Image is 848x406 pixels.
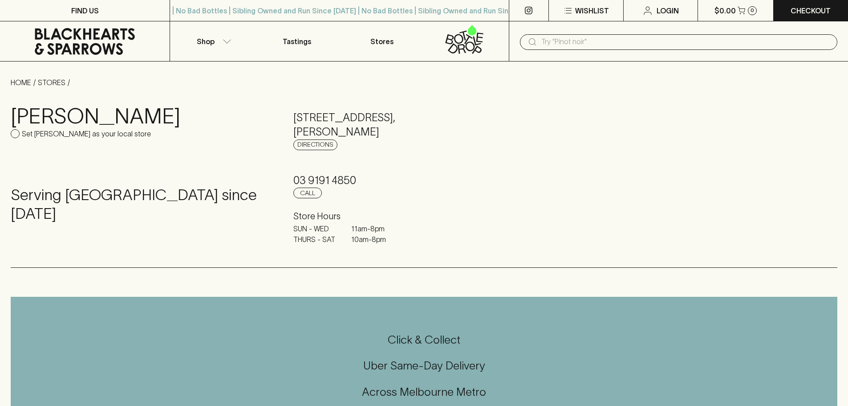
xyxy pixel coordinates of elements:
p: Set [PERSON_NAME] as your local store [22,128,151,139]
p: 0 [751,8,754,13]
p: Login [657,5,679,16]
h5: Across Melbourne Metro [11,385,837,399]
p: 11am - 8pm [351,223,396,234]
p: Tastings [283,36,311,47]
h5: Click & Collect [11,332,837,347]
p: $0.00 [714,5,736,16]
a: STORES [38,78,65,86]
p: THURS - SAT [293,234,338,245]
h3: [PERSON_NAME] [11,103,272,128]
p: Shop [197,36,215,47]
a: Tastings [255,21,339,61]
a: HOME [11,78,31,86]
h5: 03 9191 4850 [293,173,555,188]
p: 10am - 8pm [351,234,396,245]
a: Stores [340,21,424,61]
a: Call [293,188,322,198]
p: SUN - WED [293,223,338,234]
p: Checkout [791,5,831,16]
p: Stores [370,36,394,47]
button: Shop [170,21,255,61]
p: FIND US [71,5,99,16]
h5: Uber Same-Day Delivery [11,358,837,373]
p: Wishlist [575,5,609,16]
h5: [STREET_ADDRESS] , [PERSON_NAME] [293,111,555,139]
a: Directions [293,139,337,150]
h6: Store Hours [293,209,555,223]
input: Try "Pinot noir" [541,35,830,49]
h4: Serving [GEOGRAPHIC_DATA] since [DATE] [11,186,272,223]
